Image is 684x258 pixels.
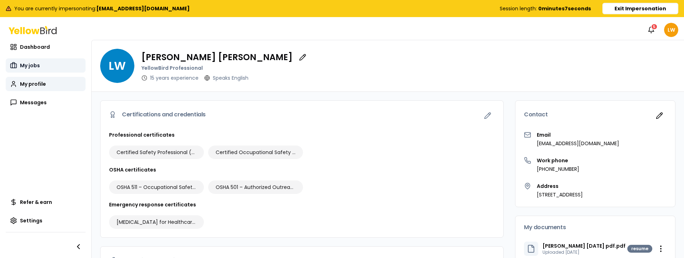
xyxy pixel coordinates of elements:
[100,49,134,83] span: LW
[537,131,619,138] h3: Email
[150,74,199,81] p: 15 years experience
[524,225,566,230] span: My documents
[6,95,86,110] a: Messages
[213,74,248,81] p: Speaks English
[216,184,295,191] span: OSHA 501 – Authorized Outreach Instructor for General Industry
[142,64,310,72] p: YellowBird Professional
[537,157,579,164] h3: Work phone
[6,214,86,228] a: Settings
[537,183,583,190] h3: Address
[117,149,196,156] span: Certified Safety Professional (CSP)
[6,77,86,91] a: My profile
[109,166,495,173] h3: OSHA certificates
[20,43,50,51] span: Dashboard
[20,80,46,88] span: My profile
[644,23,658,37] button: 5
[117,184,196,191] span: OSHA 511 – Occupational Safety & Health Standards for General Industry (30-Hour)
[109,180,204,194] div: OSHA 511 – Occupational Safety & Health Standards for General Industry (30-Hour)
[602,3,678,14] button: Exit Impersonation
[109,215,204,229] div: Basic Life Support for Healthcare Providers
[208,180,303,194] div: OSHA 501 – Authorized Outreach Instructor for General Industry
[537,191,583,198] p: [STREET_ADDRESS]
[20,62,40,69] span: My jobs
[627,245,652,253] div: resume
[6,58,86,73] a: My jobs
[542,249,626,255] p: Uploaded [DATE]
[20,199,52,206] span: Refer & earn
[20,99,47,106] span: Messages
[500,5,591,12] div: Session length:
[537,165,579,173] p: [PHONE_NUMBER]
[6,195,86,209] a: Refer & earn
[122,112,206,117] span: Certifications and credentials
[216,149,295,156] span: Certified Occupational Safety Specialist ([PERSON_NAME])
[20,217,42,224] span: Settings
[538,5,591,12] b: 0 minutes 7 seconds
[6,40,86,54] a: Dashboard
[651,23,658,30] div: 5
[96,5,190,12] b: [EMAIL_ADDRESS][DOMAIN_NAME]
[14,5,190,12] span: You are currently impersonating:
[109,146,204,159] div: Certified Safety Professional (CSP)
[537,140,619,147] p: [EMAIL_ADDRESS][DOMAIN_NAME]
[664,23,678,37] span: LW
[109,201,495,208] h3: Emergency response certificates
[142,53,293,62] p: [PERSON_NAME] [PERSON_NAME]
[524,112,547,117] span: Contact
[208,146,303,159] div: Certified Occupational Safety Specialist (COSS)
[542,242,626,249] p: [PERSON_NAME] [DATE] pdf.pdf
[109,131,495,138] h3: Professional certificates
[117,218,196,226] span: [MEDICAL_DATA] for Healthcare Providers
